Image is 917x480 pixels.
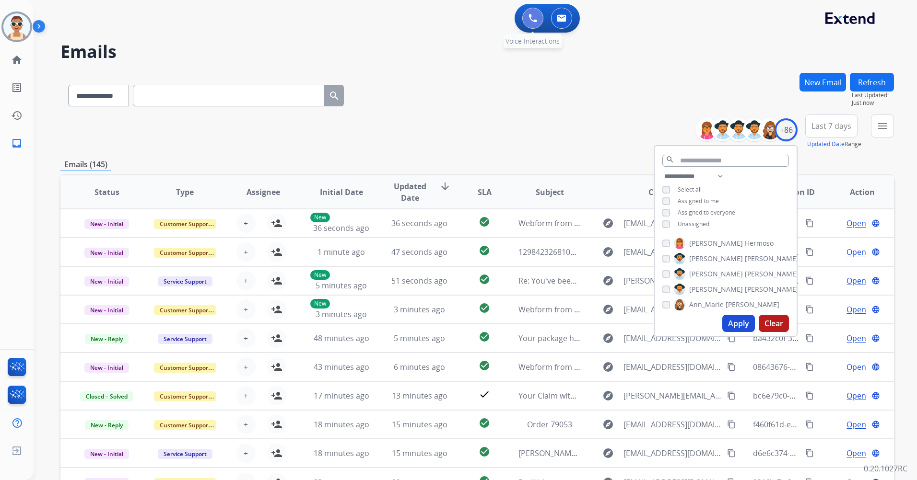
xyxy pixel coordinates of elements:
span: [EMAIL_ADDRESS][DOMAIN_NAME] [623,217,722,229]
span: Ann_Marie [689,300,724,309]
span: [PERSON_NAME] [745,285,799,294]
mat-icon: language [871,363,880,371]
mat-icon: check_circle [479,360,490,371]
span: 47 seconds ago [391,247,447,257]
mat-icon: check_circle [479,216,490,228]
mat-icon: content_copy [727,363,736,371]
span: + [244,304,248,315]
span: Open [846,217,866,229]
mat-icon: language [871,420,880,429]
th: Action [816,175,894,209]
button: + [236,300,256,319]
mat-icon: person_add [271,447,282,459]
mat-icon: content_copy [805,363,814,371]
span: Voice Interactions [506,36,560,46]
mat-icon: explore [602,332,614,344]
span: Customer Support [154,363,216,373]
mat-icon: check_circle [479,302,490,314]
mat-icon: language [871,305,880,314]
span: 6 minutes ago [394,362,445,372]
button: + [236,271,256,290]
span: + [244,332,248,344]
span: Status [94,186,119,198]
mat-icon: person_add [271,419,282,430]
span: New - Reply [85,420,129,430]
span: Webform from [EMAIL_ADDRESS][DOMAIN_NAME] on [DATE] [518,218,736,229]
mat-icon: content_copy [805,248,814,256]
mat-icon: language [871,219,880,228]
mat-icon: language [871,334,880,343]
span: [EMAIL_ADDRESS][DOMAIN_NAME] [623,332,722,344]
mat-icon: check_circle [479,417,490,429]
mat-icon: check_circle [479,245,490,256]
span: Assigned to me [678,197,719,205]
mat-icon: menu [877,120,888,132]
span: Updated Date [388,181,432,204]
span: New - Initial [84,363,129,373]
button: + [236,357,256,377]
button: Clear [759,315,789,332]
mat-icon: content_copy [727,449,736,457]
span: 08643676-8d2f-4112-8654-7157facd4069 [753,362,897,372]
button: + [236,386,256,405]
span: Subject [536,186,564,198]
mat-icon: language [871,449,880,457]
span: + [244,390,248,401]
mat-icon: content_copy [805,420,814,429]
span: New - Initial [84,219,129,229]
mat-icon: check_circle [479,331,490,343]
span: Open [846,275,866,286]
span: 13 minutes ago [392,390,447,401]
span: Range [807,140,861,148]
button: + [236,214,256,233]
mat-icon: person_add [271,275,282,286]
button: Last 7 days [805,114,858,137]
span: + [244,246,248,258]
span: Service Support [158,276,212,286]
span: bc6e79c0-13b5-4b6d-8a4a-3a58e2db81de [753,390,903,401]
p: Emails (145) [60,159,111,171]
span: 5 minutes ago [316,280,367,291]
span: 18 minutes ago [314,448,369,458]
mat-icon: person_add [271,361,282,373]
span: 3 minutes ago [316,309,367,320]
mat-icon: language [871,248,880,256]
span: 17 minutes ago [314,390,369,401]
button: New Email [799,73,846,91]
span: Open [846,332,866,344]
mat-icon: language [871,276,880,285]
mat-icon: content_copy [727,391,736,400]
span: Type [176,186,194,198]
span: [EMAIL_ADDRESS][DOMAIN_NAME] [623,304,722,315]
div: +86 [775,118,798,141]
span: Customer Support [154,391,216,401]
button: + [236,329,256,348]
mat-icon: content_copy [805,391,814,400]
span: 3 minutes ago [394,304,445,315]
button: + [236,444,256,463]
span: Open [846,304,866,315]
mat-icon: content_copy [805,449,814,457]
span: Assignee [247,186,280,198]
button: Apply [722,315,755,332]
span: 36 seconds ago [391,218,447,229]
span: d6e6c374-699a-4d1d-a10f-a86616ca06fc [753,448,897,458]
span: Unassigned [678,220,709,228]
mat-icon: person_add [271,246,282,258]
mat-icon: content_copy [805,305,814,314]
span: Webform from [EMAIL_ADDRESS][DOMAIN_NAME] on [DATE] [518,304,736,315]
span: ba432c0f-34c3-4b89-a717-73f2476ba48c [753,333,897,343]
span: [PERSON_NAME] [726,300,779,309]
span: [PERSON_NAME][EMAIL_ADDRESS][DOMAIN_NAME] [623,390,722,401]
mat-icon: history [11,110,23,121]
button: + [236,242,256,262]
mat-icon: arrow_downward [439,181,451,192]
span: 15 minutes ago [392,448,447,458]
span: 12984232681000022132 ONTARIO INC [518,247,654,257]
span: Closed – Solved [80,391,133,401]
span: + [244,275,248,286]
p: New [310,299,330,309]
span: f460f61d-ea00-4c72-9772-69141aba04aa [753,419,897,430]
span: Open [846,419,866,430]
span: [PERSON_NAME] - service follow up [518,448,645,458]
